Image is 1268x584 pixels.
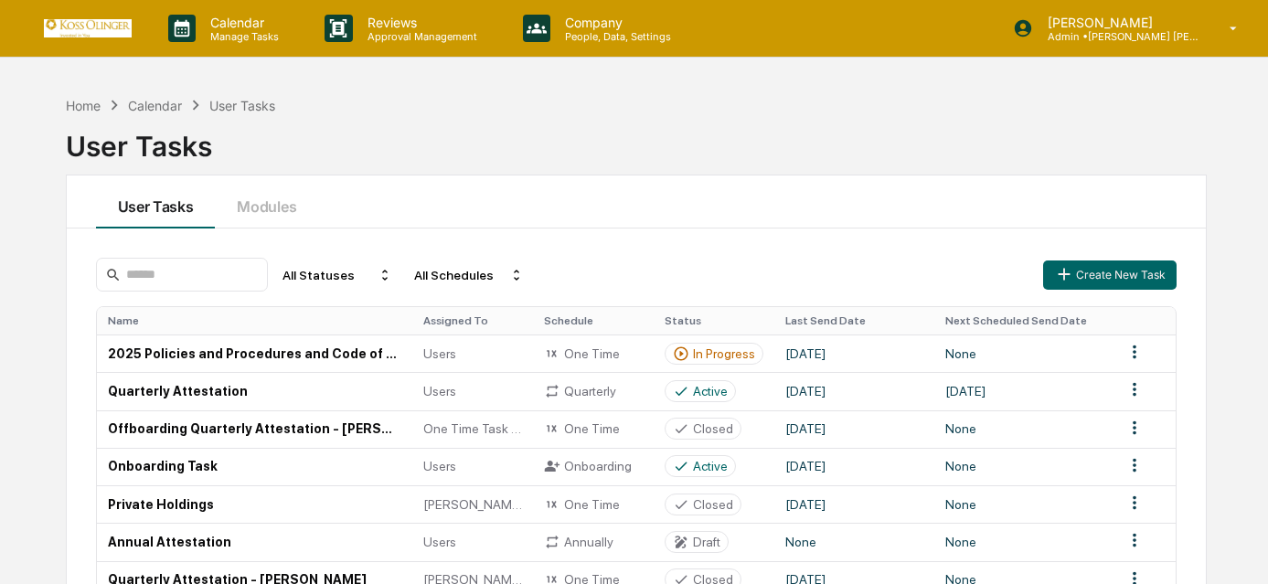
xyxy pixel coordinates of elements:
[934,410,1113,448] td: None
[774,372,934,409] td: [DATE]
[544,534,643,550] div: Annually
[550,15,680,30] p: Company
[407,260,531,290] div: All Schedules
[97,307,412,334] th: Name
[1033,15,1203,30] p: [PERSON_NAME]
[423,346,456,361] span: Users
[44,19,132,37] img: logo
[544,420,643,437] div: One Time
[934,448,1113,485] td: None
[774,334,934,372] td: [DATE]
[97,410,412,448] td: Offboarding Quarterly Attestation - [PERSON_NAME]
[275,260,400,290] div: All Statuses
[693,384,728,398] div: Active
[544,458,643,474] div: Onboarding
[97,334,412,372] td: 2025 Policies and Procedures and Code of Ethics Attestation
[934,523,1113,560] td: None
[774,448,934,485] td: [DATE]
[353,15,486,30] p: Reviews
[353,30,486,43] p: Approval Management
[97,372,412,409] td: Quarterly Attestation
[1033,30,1203,43] p: Admin • [PERSON_NAME] [PERSON_NAME] Consulting, LLC
[693,421,733,436] div: Closed
[774,523,934,560] td: None
[654,307,774,334] th: Status
[934,334,1113,372] td: None
[533,307,654,334] th: Schedule
[209,98,275,113] div: User Tasks
[1043,260,1177,290] button: Create New Task
[693,535,720,549] div: Draft
[423,497,522,512] span: [PERSON_NAME] - One Time Task
[774,485,934,523] td: [DATE]
[66,115,1207,163] div: User Tasks
[693,497,733,512] div: Closed
[693,346,755,361] div: In Progress
[934,372,1113,409] td: [DATE]
[97,523,412,560] td: Annual Attestation
[96,175,216,228] button: User Tasks
[97,485,412,523] td: Private Holdings
[196,30,288,43] p: Manage Tasks
[774,307,934,334] th: Last Send Date
[412,307,533,334] th: Assigned To
[934,307,1113,334] th: Next Scheduled Send Date
[128,98,182,113] div: Calendar
[66,98,101,113] div: Home
[423,384,456,398] span: Users
[544,383,643,399] div: Quarterly
[550,30,680,43] p: People, Data, Settings
[693,459,728,473] div: Active
[423,459,456,473] span: Users
[97,448,412,485] td: Onboarding Task
[544,496,643,513] div: One Time
[774,410,934,448] td: [DATE]
[423,421,522,436] span: One Time Task - [PERSON_NAME]
[934,485,1113,523] td: None
[423,535,456,549] span: Users
[544,345,643,362] div: One Time
[215,175,318,228] button: Modules
[196,15,288,30] p: Calendar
